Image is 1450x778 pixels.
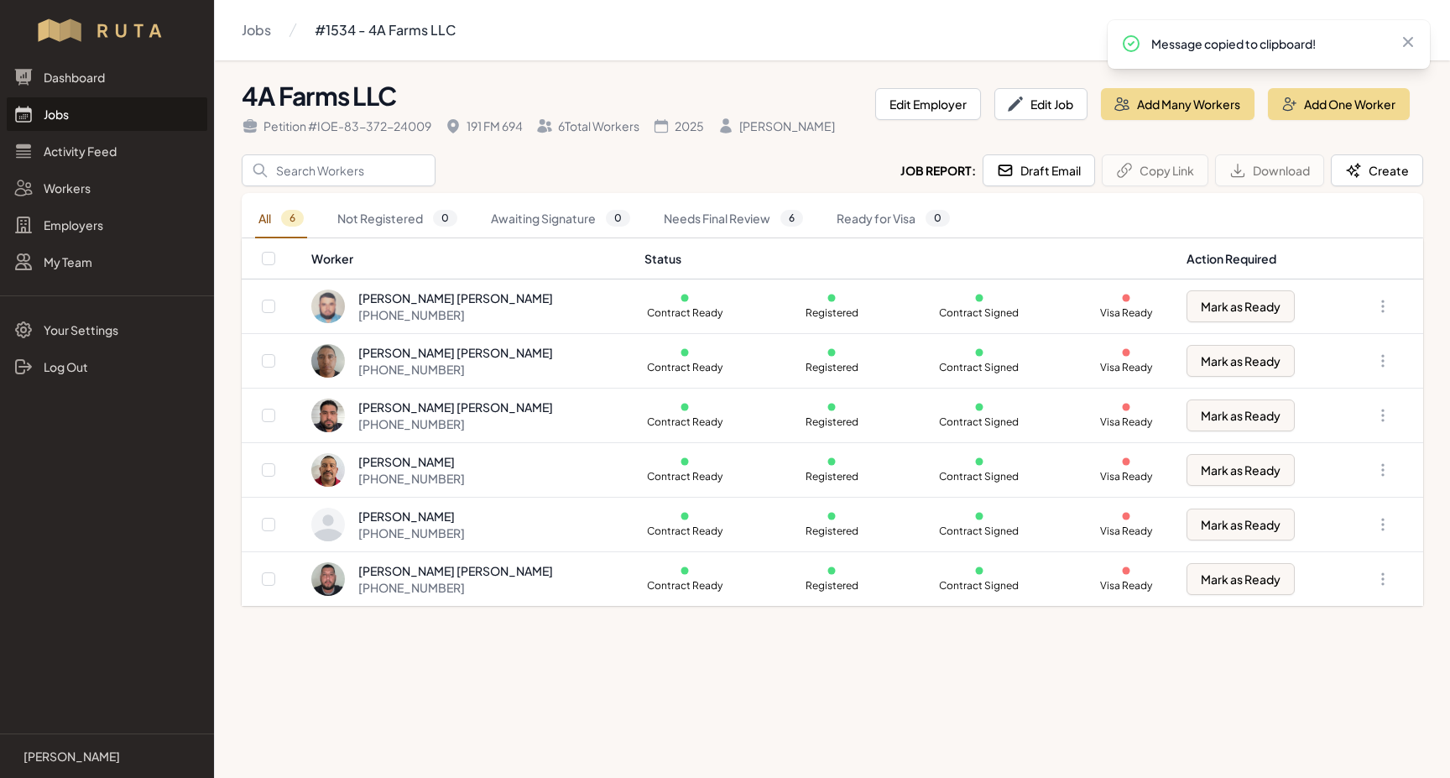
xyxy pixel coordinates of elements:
[1086,415,1166,429] p: Visa Ready
[875,88,981,120] button: Edit Employer
[1268,88,1410,120] button: Add One Worker
[1187,345,1295,377] button: Mark as Ready
[334,200,461,238] a: Not Registered
[644,525,725,538] p: Contract Ready
[1187,509,1295,540] button: Mark as Ready
[23,748,120,765] p: [PERSON_NAME]
[644,306,725,320] p: Contract Ready
[242,13,271,47] a: Jobs
[7,97,207,131] a: Jobs
[7,60,207,94] a: Dashboard
[358,290,553,306] div: [PERSON_NAME] [PERSON_NAME]
[606,210,630,227] span: 0
[7,313,207,347] a: Your Settings
[900,162,976,179] h2: Job Report:
[983,154,1095,186] button: Draft Email
[1215,154,1324,186] button: Download
[7,134,207,168] a: Activity Feed
[791,525,872,538] p: Registered
[644,579,725,593] p: Contract Ready
[791,579,872,593] p: Registered
[358,306,553,323] div: [PHONE_NUMBER]
[1176,238,1341,279] th: Action Required
[833,200,953,238] a: Ready for Visa
[791,470,872,483] p: Registered
[536,117,639,134] div: 6 Total Workers
[1086,525,1166,538] p: Visa Ready
[644,415,725,429] p: Contract Ready
[281,210,304,227] span: 6
[994,88,1087,120] button: Edit Job
[660,200,806,238] a: Needs Final Review
[1187,454,1295,486] button: Mark as Ready
[7,208,207,242] a: Employers
[358,562,553,579] div: [PERSON_NAME] [PERSON_NAME]
[1101,88,1254,120] button: Add Many Workers
[433,210,457,227] span: 0
[1086,361,1166,374] p: Visa Ready
[7,245,207,279] a: My Team
[939,579,1020,593] p: Contract Signed
[1187,290,1295,322] button: Mark as Ready
[255,200,307,238] a: All
[939,361,1020,374] p: Contract Signed
[634,238,1176,279] th: Status
[242,154,436,186] input: Search Workers
[242,117,431,134] div: Petition # IOE-83-372-24009
[644,470,725,483] p: Contract Ready
[311,250,624,267] div: Worker
[242,200,1423,238] nav: Tabs
[791,306,872,320] p: Registered
[1086,306,1166,320] p: Visa Ready
[1086,579,1166,593] p: Visa Ready
[1187,399,1295,431] button: Mark as Ready
[488,200,634,238] a: Awaiting Signature
[358,453,465,470] div: [PERSON_NAME]
[717,117,835,134] div: [PERSON_NAME]
[791,415,872,429] p: Registered
[358,361,553,378] div: [PHONE_NUMBER]
[926,210,950,227] span: 0
[1102,154,1208,186] button: Copy Link
[653,117,704,134] div: 2025
[7,171,207,205] a: Workers
[35,17,179,44] img: Workflow
[780,210,803,227] span: 6
[445,117,523,134] div: 191 FM 694
[939,415,1020,429] p: Contract Signed
[358,525,465,541] div: [PHONE_NUMBER]
[644,361,725,374] p: Contract Ready
[939,525,1020,538] p: Contract Signed
[358,344,553,361] div: [PERSON_NAME] [PERSON_NAME]
[791,361,872,374] p: Registered
[1086,470,1166,483] p: Visa Ready
[358,579,553,596] div: [PHONE_NUMBER]
[939,306,1020,320] p: Contract Signed
[315,13,456,47] a: #1534 - 4A Farms LLC
[13,748,201,765] a: [PERSON_NAME]
[1151,35,1386,52] p: Message copied to clipboard!
[7,350,207,384] a: Log Out
[1187,563,1295,595] button: Mark as Ready
[358,508,465,525] div: [PERSON_NAME]
[242,81,862,111] h1: 4A Farms LLC
[1331,154,1423,186] button: Create
[358,399,553,415] div: [PERSON_NAME] [PERSON_NAME]
[358,415,553,432] div: [PHONE_NUMBER]
[358,470,465,487] div: [PHONE_NUMBER]
[939,470,1020,483] p: Contract Signed
[242,13,456,47] nav: Breadcrumb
